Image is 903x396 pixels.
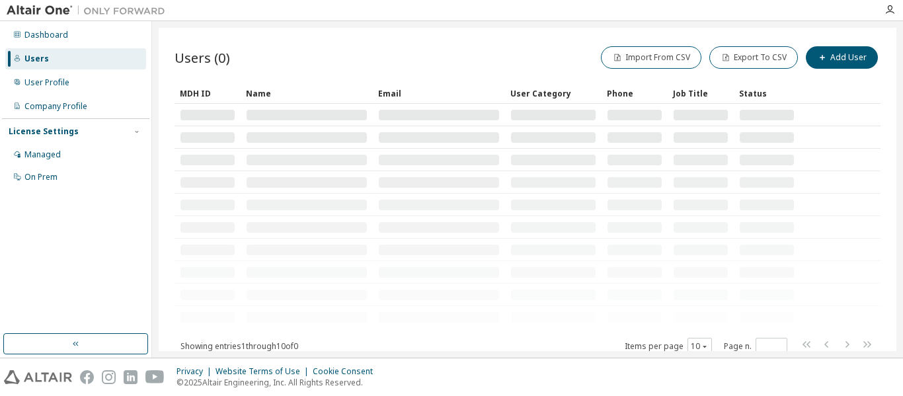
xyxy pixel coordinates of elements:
img: Altair One [7,4,172,17]
div: Company Profile [24,101,87,112]
span: Showing entries 1 through 10 of 0 [180,340,298,352]
button: Add User [806,46,878,69]
div: Phone [607,83,662,104]
div: On Prem [24,172,58,182]
div: User Profile [24,77,69,88]
div: License Settings [9,126,79,137]
div: Privacy [177,366,216,377]
span: Page n. [724,338,787,355]
div: Job Title [673,83,728,104]
span: Users (0) [175,48,230,67]
div: Email [378,83,500,104]
img: youtube.svg [145,370,165,384]
img: facebook.svg [80,370,94,384]
button: Import From CSV [601,46,701,69]
div: Website Terms of Use [216,366,313,377]
p: © 2025 Altair Engineering, Inc. All Rights Reserved. [177,377,381,388]
img: linkedin.svg [124,370,137,384]
div: Managed [24,149,61,160]
img: instagram.svg [102,370,116,384]
div: MDH ID [180,83,235,104]
div: Name [246,83,368,104]
div: Users [24,54,49,64]
div: Status [739,83,795,104]
div: User Category [510,83,596,104]
button: 10 [691,341,709,352]
button: Export To CSV [709,46,798,69]
img: altair_logo.svg [4,370,72,384]
div: Cookie Consent [313,366,381,377]
span: Items per page [625,338,712,355]
div: Dashboard [24,30,68,40]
